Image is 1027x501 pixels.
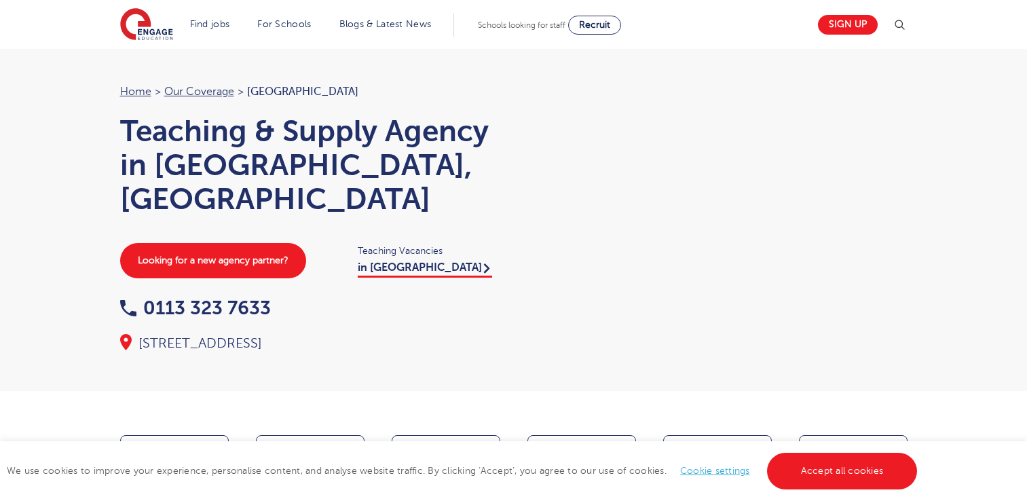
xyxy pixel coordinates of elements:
a: Looking for a new agency partner? [120,243,306,278]
span: Recruit [579,20,610,30]
span: > [238,86,244,98]
a: 0113 323 7633 [120,297,271,318]
img: Engage Education [120,8,173,42]
a: Accept all cookies [767,453,918,489]
span: [GEOGRAPHIC_DATA] [247,86,358,98]
a: Recruit [568,16,621,35]
span: Schools looking for staff [478,20,565,30]
a: in [GEOGRAPHIC_DATA] [358,261,492,278]
h1: Teaching & Supply Agency in [GEOGRAPHIC_DATA], [GEOGRAPHIC_DATA] [120,114,500,216]
div: [STREET_ADDRESS] [120,334,500,353]
span: Teaching Vacancies [358,243,500,259]
a: For Schools [257,19,311,29]
a: Sign up [818,15,878,35]
a: Our coverage [164,86,234,98]
a: Find jobs [190,19,230,29]
span: > [155,86,161,98]
nav: breadcrumb [120,83,500,100]
a: Cookie settings [680,466,750,476]
span: We use cookies to improve your experience, personalise content, and analyse website traffic. By c... [7,466,920,476]
a: Blogs & Latest News [339,19,432,29]
a: Home [120,86,151,98]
